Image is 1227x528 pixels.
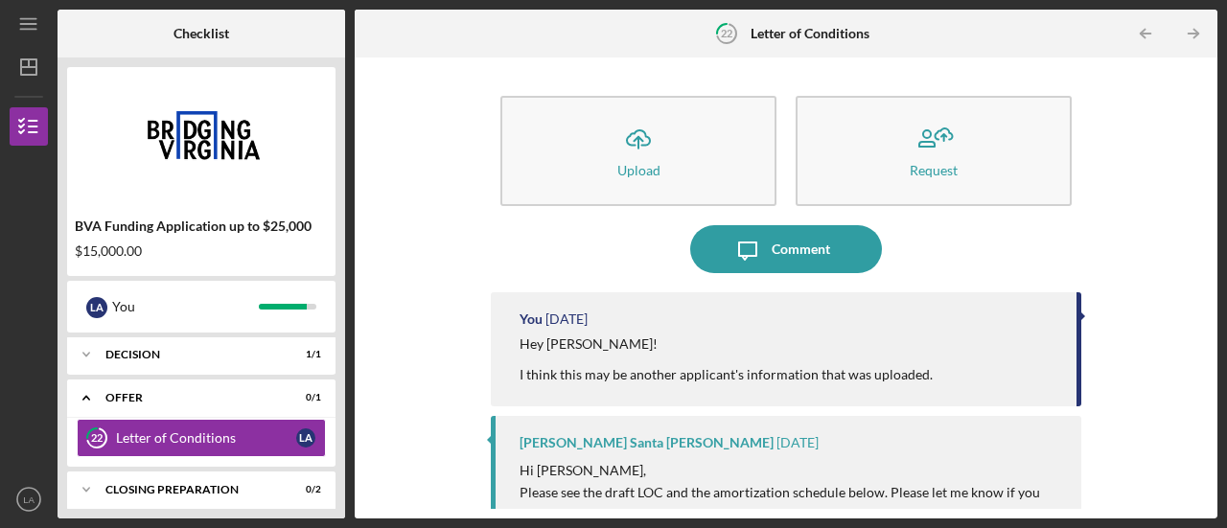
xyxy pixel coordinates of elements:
[500,96,776,206] button: Upload
[776,435,819,450] time: 2025-10-07 20:32
[287,392,321,403] div: 0 / 1
[10,480,48,518] button: LA
[287,484,321,495] div: 0 / 2
[75,243,328,259] div: $15,000.00
[77,419,326,457] a: 22Letter of ConditionsLA
[174,26,229,41] b: Checklist
[520,460,1062,481] p: Hi [PERSON_NAME],
[796,96,1072,206] button: Request
[86,297,107,318] div: L A
[296,428,315,448] div: L A
[520,482,1062,525] p: Please see the draft LOC and the amortization schedule below. Please let me know if you have any ...
[67,77,336,192] img: Product logo
[105,349,273,360] div: Decision
[721,27,732,39] tspan: 22
[520,311,543,327] div: You
[690,225,882,273] button: Comment
[112,290,259,323] div: You
[116,430,296,446] div: Letter of Conditions
[772,225,830,273] div: Comment
[910,163,958,177] div: Request
[75,218,328,234] div: BVA Funding Application up to $25,000
[91,432,103,445] tspan: 22
[520,336,933,382] div: Hey [PERSON_NAME]! I think this may be another applicant's information that was uploaded.
[617,163,660,177] div: Upload
[751,26,869,41] b: Letter of Conditions
[105,484,273,495] div: Closing Preparation
[23,494,35,505] text: LA
[545,311,588,327] time: 2025-10-07 21:01
[520,435,774,450] div: [PERSON_NAME] Santa [PERSON_NAME]
[105,392,273,403] div: Offer
[287,349,321,360] div: 1 / 1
